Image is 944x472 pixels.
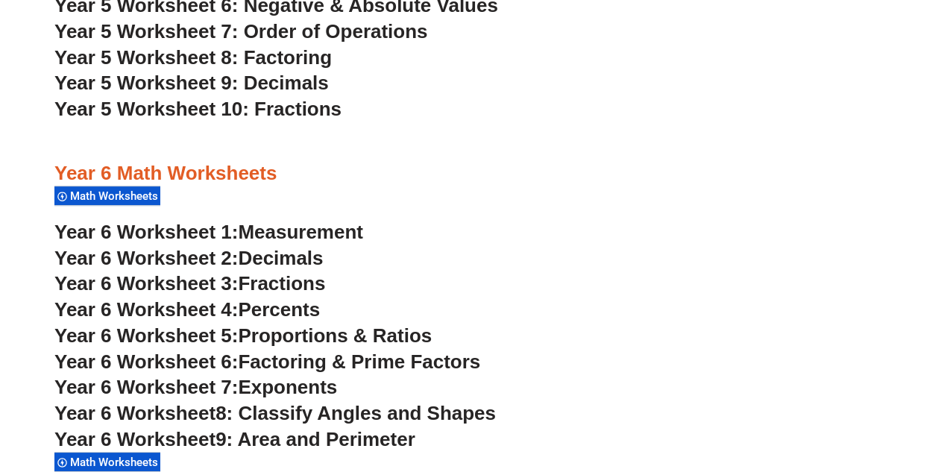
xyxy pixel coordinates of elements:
a: Year 6 Worksheet 7:Exponents [54,376,337,398]
span: 9: Area and Perimeter [215,428,415,450]
a: Year 6 Worksheet 6:Factoring & Prime Factors [54,350,480,373]
span: 8: Classify Angles and Shapes [215,402,496,424]
span: Year 6 Worksheet 6: [54,350,239,373]
a: Year 6 Worksheet 4:Percents [54,298,320,321]
a: Year 5 Worksheet 7: Order of Operations [54,20,428,43]
a: Year 6 Worksheet 2:Decimals [54,247,324,269]
span: Math Worksheets [70,456,163,469]
a: Year 5 Worksheet 9: Decimals [54,72,329,94]
div: Math Worksheets [54,186,160,206]
a: Year 6 Worksheet 1:Measurement [54,221,363,243]
span: Year 6 Worksheet 3: [54,272,239,295]
a: Year 5 Worksheet 10: Fractions [54,98,342,120]
a: Year 5 Worksheet 8: Factoring [54,46,332,69]
a: Year 6 Worksheet9: Area and Perimeter [54,428,415,450]
span: Year 6 Worksheet [54,428,215,450]
span: Proportions & Ratios [239,324,432,347]
span: Decimals [239,247,324,269]
iframe: Chat Widget [698,304,944,472]
a: Year 6 Worksheet8: Classify Angles and Shapes [54,402,496,424]
span: Year 6 Worksheet [54,402,215,424]
h3: Year 6 Math Worksheets [54,161,890,186]
span: Exponents [239,376,338,398]
a: Year 6 Worksheet 3:Fractions [54,272,325,295]
span: Math Worksheets [70,189,163,203]
a: Year 6 Worksheet 5:Proportions & Ratios [54,324,432,347]
span: Year 6 Worksheet 7: [54,376,239,398]
span: Factoring & Prime Factors [239,350,481,373]
span: Year 6 Worksheet 4: [54,298,239,321]
span: Year 6 Worksheet 5: [54,324,239,347]
span: Measurement [239,221,364,243]
span: Percents [239,298,321,321]
span: Year 6 Worksheet 1: [54,221,239,243]
div: Math Worksheets [54,452,160,472]
span: Fractions [239,272,326,295]
span: Year 6 Worksheet 2: [54,247,239,269]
